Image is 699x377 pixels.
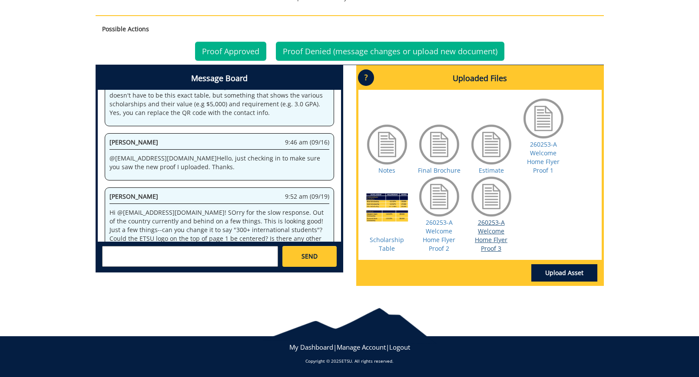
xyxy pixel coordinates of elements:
[289,343,333,351] a: My Dashboard
[109,154,329,171] p: @ [EMAIL_ADDRESS][DOMAIN_NAME] Hello, just checking in to make sure you saw the new proof I uploa...
[531,264,597,282] a: Upload Asset
[358,69,374,86] p: ?
[475,218,507,252] a: 260253-A Welcome Home Flyer Proof 3
[285,138,329,147] span: 9:46 am (09/16)
[418,166,460,174] a: Final Brochure
[276,42,504,61] a: Proof Denied (message changes or upload new document)
[341,358,352,364] a: ETSU
[109,192,158,200] span: [PERSON_NAME]
[98,67,341,90] h4: Message Board
[109,208,329,260] p: Hi @ [EMAIL_ADDRESS][DOMAIN_NAME] ! SOrry for the slow response. Out of the country currently and...
[337,343,386,351] a: Manage Account
[378,166,395,174] a: Notes
[109,138,158,146] span: [PERSON_NAME]
[479,166,504,174] a: Estimate
[285,192,329,201] span: 9:52 am (09/19)
[109,82,329,117] p: @ [EMAIL_ADDRESS][DOMAIN_NAME] I uploaded a screenshot here. It doesn't have to be this exact tab...
[389,343,410,351] a: Logout
[527,140,560,174] a: 260253-A Welcome Home Flyer Proof 1
[102,25,149,33] strong: Possible Actions
[102,246,278,267] textarea: messageToSend
[358,67,602,90] h4: Uploaded Files
[301,252,318,261] span: SEND
[282,246,336,267] a: SEND
[370,236,404,252] a: Scholarship Table
[195,42,266,61] a: Proof Approved
[423,218,455,252] a: 260253-A Welcome Home Flyer Proof 2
